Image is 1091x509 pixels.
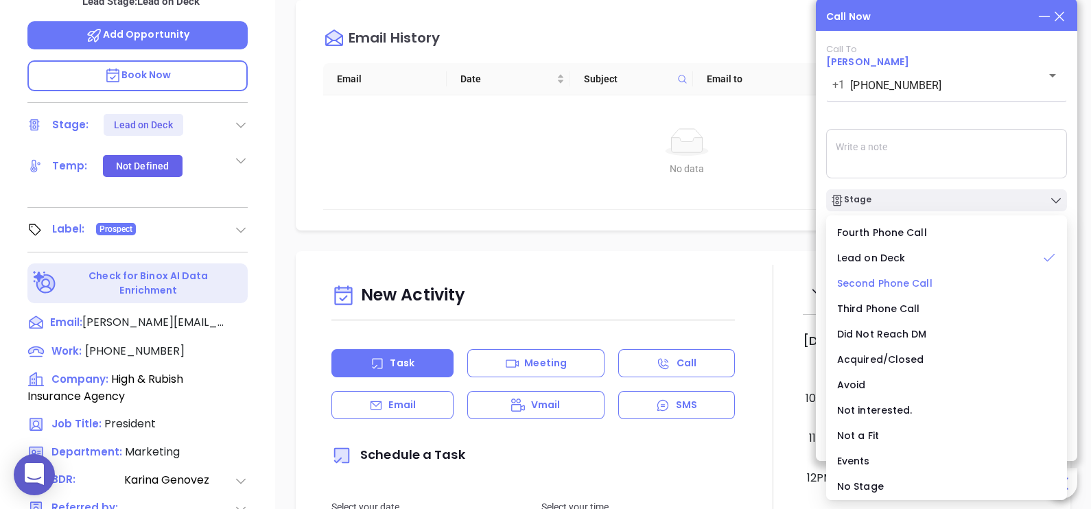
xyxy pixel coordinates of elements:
[837,353,924,366] span: Acquired/Closed
[340,161,1034,176] div: No data
[803,333,847,348] h2: [DATE]
[52,219,85,239] div: Label:
[50,314,82,332] span: Email:
[837,251,905,265] span: Lead on Deck
[51,472,123,489] span: BDR:
[124,472,234,489] span: Karina Genovez
[837,480,884,493] span: No Stage
[803,390,836,407] div: 10am
[82,314,226,331] span: [PERSON_NAME][EMAIL_ADDRESS][DOMAIN_NAME]
[832,77,845,93] p: +1
[33,271,57,295] img: Ai-Enrich-DaqCidB-.svg
[837,276,932,290] span: Second Phone Call
[837,403,913,417] span: Not interested.
[52,115,89,135] div: Stage:
[531,398,561,412] p: Vmail
[460,71,554,86] span: Date
[837,378,866,392] span: Avoid
[837,302,920,316] span: Third Phone Call
[837,327,927,341] span: Did Not Reach DM
[804,470,836,486] div: 12pm
[59,269,238,298] p: Check for Binox AI Data Enrichment
[850,79,1022,92] input: Enter phone number or name
[27,371,183,404] span: High & Rubish Insurance Agency
[693,63,817,95] th: Email to
[837,226,927,239] span: Fourth Phone Call
[1043,66,1062,85] button: Open
[86,27,190,41] span: Add Opportunity
[447,63,570,95] th: Date
[830,193,871,207] div: Stage
[51,416,102,431] span: Job Title:
[99,222,133,237] span: Prospect
[837,454,870,468] span: Events
[837,429,879,442] span: Not a Fit
[51,344,82,358] span: Work:
[806,430,836,447] div: 11am
[52,156,88,176] div: Temp:
[85,343,185,359] span: [PHONE_NUMBER]
[331,279,735,313] div: New Activity
[826,43,857,56] span: Call To
[114,114,173,136] div: Lead on Deck
[331,446,465,463] span: Schedule a Task
[323,63,447,95] th: Email
[390,356,414,370] p: Task
[524,356,567,370] p: Meeting
[676,398,697,412] p: SMS
[826,10,871,24] div: Call Now
[51,445,122,459] span: Department:
[104,68,172,82] span: Book Now
[125,444,180,460] span: Marketing
[826,189,1067,211] button: Stage
[51,372,108,386] span: Company:
[104,416,156,431] span: President
[677,356,696,370] p: Call
[388,398,416,412] p: Email
[116,155,169,177] div: Not Defined
[584,71,672,86] span: Subject
[349,31,440,49] div: Email History
[826,55,909,69] a: [PERSON_NAME]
